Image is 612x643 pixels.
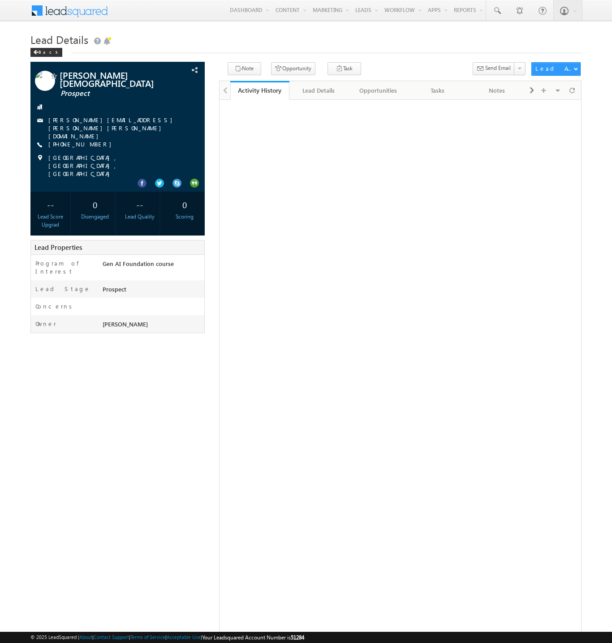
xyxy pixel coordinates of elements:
a: Contact Support [94,634,129,640]
span: © 2025 LeadSquared | | | | | [30,633,304,642]
span: Prospect [60,89,168,98]
span: [PHONE_NUMBER] [48,140,116,149]
span: Lead Details [30,32,88,47]
span: Send Email [485,64,511,72]
div: 0 [167,196,202,213]
div: -- [33,196,68,213]
div: Lead Details [297,85,340,96]
div: Lead Quality [122,213,158,221]
span: [GEOGRAPHIC_DATA], [GEOGRAPHIC_DATA], [GEOGRAPHIC_DATA] [48,154,189,178]
div: Tasks [415,85,459,96]
a: Terms of Service [130,634,165,640]
div: Scoring [167,213,202,221]
div: -- [122,196,158,213]
span: 51284 [291,634,304,641]
div: 0 [78,196,113,213]
div: Gen AI Foundation course [100,259,204,272]
label: Program of Interest [35,259,94,275]
a: Lead Details [289,81,349,100]
div: Opportunities [356,85,400,96]
a: About [79,634,92,640]
button: Send Email [473,62,515,75]
a: [PERSON_NAME][EMAIL_ADDRESS][PERSON_NAME][PERSON_NAME][DOMAIN_NAME] [48,116,177,140]
label: Concerns [35,302,75,310]
div: Prospect [100,285,204,297]
div: Notes [474,85,518,96]
a: Acceptable Use [167,634,201,640]
label: Lead Stage [35,285,91,293]
div: Lead Actions [535,64,573,73]
img: Profile photo [35,71,55,94]
div: Disengaged [78,213,113,221]
a: Back [30,47,67,55]
span: [PERSON_NAME] [103,320,148,328]
button: Lead Actions [531,62,581,76]
span: Your Leadsquared Account Number is [202,634,304,641]
a: Tasks [408,81,467,100]
div: Back [30,48,62,57]
button: Opportunity [271,62,315,75]
span: [PERSON_NAME][DEMOGRAPHIC_DATA] [60,71,167,87]
div: Activity History [237,86,283,94]
label: Owner [35,320,56,328]
button: Note [228,62,261,75]
div: Lead Score Upgrad [33,213,68,229]
a: Activity History [230,81,289,100]
a: Opportunities [349,81,408,100]
a: Notes [467,81,526,100]
span: Lead Properties [34,243,82,252]
button: Task [328,62,361,75]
